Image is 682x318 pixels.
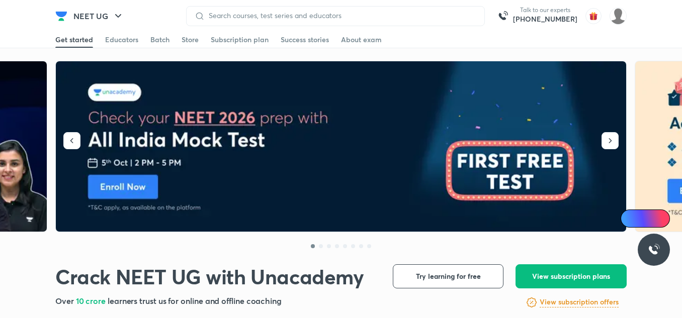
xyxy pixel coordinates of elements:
[610,8,627,25] img: Mahi Singh
[637,215,664,223] span: Ai Doubts
[55,295,76,306] span: Over
[205,12,476,20] input: Search courses, test series and educators
[182,35,199,45] div: Store
[627,215,635,223] img: Icon
[540,297,619,307] h6: View subscription offers
[55,10,67,22] img: Company Logo
[55,35,93,45] div: Get started
[621,209,670,228] a: Ai Doubts
[341,32,382,48] a: About exam
[540,296,619,308] a: View subscription offers
[67,6,130,26] button: NEET UG
[341,35,382,45] div: About exam
[105,32,138,48] a: Educators
[108,295,282,306] span: learners trust us for online and offline coaching
[76,295,108,306] span: 10 crore
[532,271,610,281] span: View subscription plans
[585,8,602,24] img: avatar
[211,35,269,45] div: Subscription plan
[105,35,138,45] div: Educators
[493,6,513,26] img: call-us
[211,32,269,48] a: Subscription plan
[150,35,169,45] div: Batch
[513,6,577,14] p: Talk to our experts
[281,32,329,48] a: Success stories
[150,32,169,48] a: Batch
[393,264,503,288] button: Try learning for free
[281,35,329,45] div: Success stories
[513,14,577,24] a: [PHONE_NUMBER]
[648,244,660,256] img: ttu
[416,271,481,281] span: Try learning for free
[55,264,364,289] h1: Crack NEET UG with Unacademy
[182,32,199,48] a: Store
[516,264,627,288] button: View subscription plans
[55,32,93,48] a: Get started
